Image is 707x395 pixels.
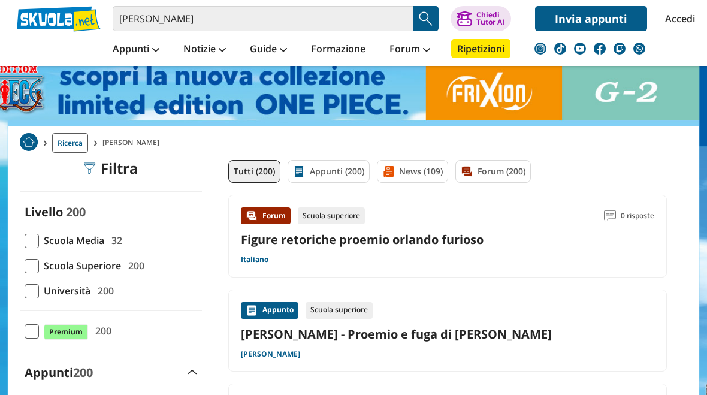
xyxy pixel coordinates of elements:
[20,133,38,153] a: Home
[534,43,546,55] img: instagram
[188,370,197,375] img: Apri e chiudi sezione
[382,165,394,177] img: News filtro contenuto
[241,302,298,319] div: Appunto
[39,233,104,248] span: Scuola Media
[93,283,114,298] span: 200
[554,43,566,55] img: tiktok
[621,207,654,224] span: 0 risposte
[107,233,122,248] span: 32
[604,210,616,222] img: Commenti lettura
[246,210,258,222] img: Forum contenuto
[73,364,93,381] span: 200
[455,160,531,183] a: Forum (200)
[377,160,448,183] a: News (109)
[241,326,654,342] a: [PERSON_NAME] - Proemio e fuga di [PERSON_NAME]
[241,207,291,224] div: Forum
[44,324,88,340] span: Premium
[247,39,290,61] a: Guide
[246,304,258,316] img: Appunti contenuto
[476,11,504,26] div: Chiedi Tutor AI
[306,302,373,319] div: Scuola superiore
[308,39,368,61] a: Formazione
[461,165,473,177] img: Forum filtro contenuto
[535,6,647,31] a: Invia appunti
[39,258,121,273] span: Scuola Superiore
[241,231,484,248] a: Figure retoriche proemio orlando furioso
[52,133,88,153] a: Ricerca
[413,6,439,31] button: Search Button
[228,160,280,183] a: Tutti (200)
[574,43,586,55] img: youtube
[66,204,86,220] span: 200
[90,323,111,339] span: 200
[594,43,606,55] img: facebook
[110,39,162,61] a: Appunti
[84,160,138,177] div: Filtra
[665,6,690,31] a: Accedi
[633,43,645,55] img: WhatsApp
[102,133,164,153] span: [PERSON_NAME]
[180,39,229,61] a: Notizie
[241,349,300,359] a: [PERSON_NAME]
[84,162,96,174] img: Filtra filtri mobile
[451,6,511,31] button: ChiediTutor AI
[25,364,93,381] label: Appunti
[113,6,413,31] input: Cerca appunti, riassunti o versioni
[123,258,144,273] span: 200
[39,283,90,298] span: Università
[298,207,365,224] div: Scuola superiore
[25,204,63,220] label: Livello
[293,165,305,177] img: Appunti filtro contenuto
[451,39,510,58] a: Ripetizioni
[386,39,433,61] a: Forum
[417,10,435,28] img: Cerca appunti, riassunti o versioni
[288,160,370,183] a: Appunti (200)
[20,133,38,151] img: Home
[614,43,626,55] img: twitch
[241,255,268,264] a: Italiano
